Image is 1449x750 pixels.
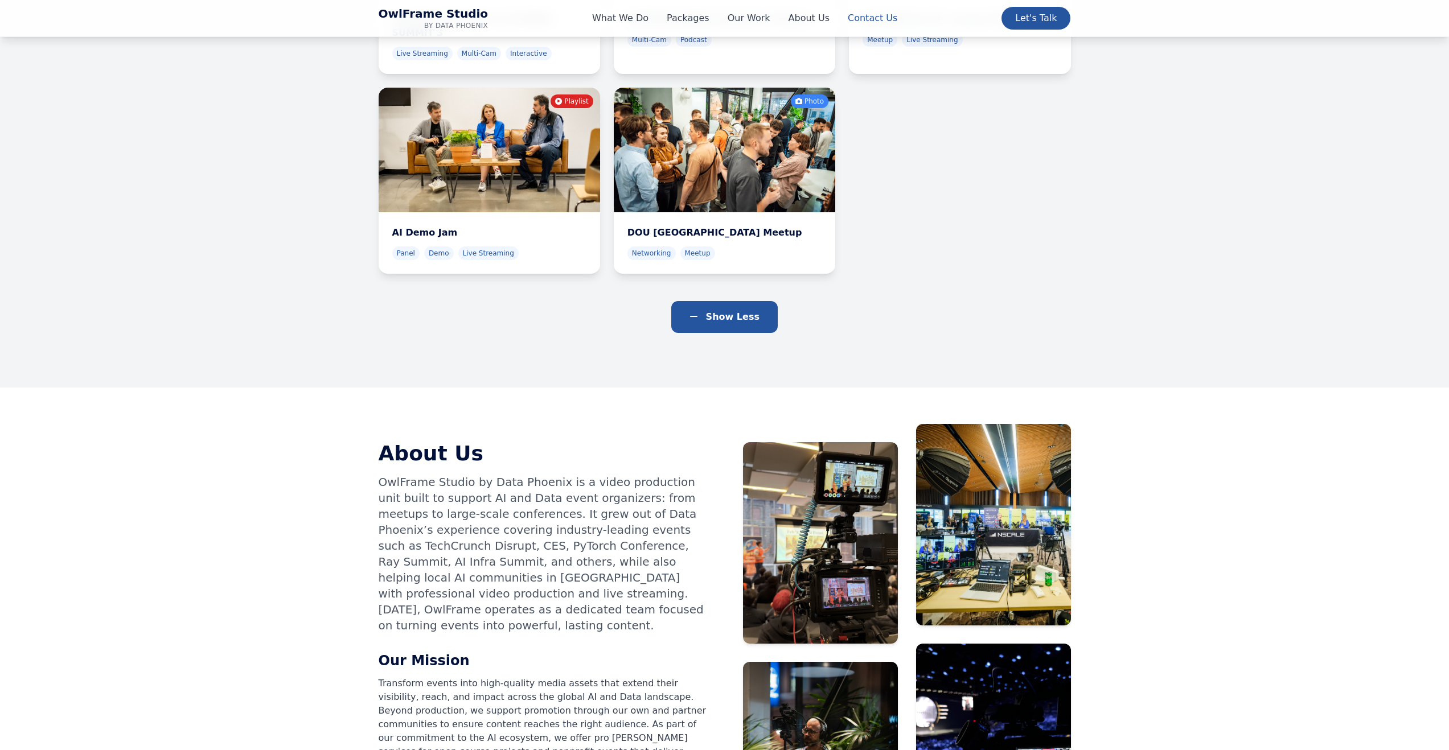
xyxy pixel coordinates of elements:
button: Show Less [671,301,778,333]
a: About Us [789,11,830,25]
a: Packages [667,11,709,25]
span: Meetup [863,33,897,47]
span: Live Streaming [392,47,453,60]
span: Show Less [706,311,760,322]
span: Live Streaming [902,33,962,47]
h3: Our Mission [379,652,707,670]
span: Networking [627,246,676,260]
span: Multi-Cam [627,33,671,47]
span: OwlFrame Studio [379,7,489,21]
span: Panel [392,246,420,260]
span: Meetup [680,246,715,260]
span: Multi-Cam [457,47,501,60]
a: What We Do [592,11,648,25]
h2: About Us [379,442,707,465]
span: Podcast [676,33,712,47]
a: Contact Us [848,11,897,25]
span: by Data Phoenix [379,21,489,30]
p: OwlFrame Studio by Data Phoenix is a video production unit built to support AI and Data event org... [379,474,707,633]
h4: AI Demo Jam [392,226,586,240]
a: OwlFrame Studio Home [379,7,489,30]
img: AI Infra Summit [916,424,1071,625]
a: Let's Talk [1001,7,1070,30]
span: Demo [424,246,454,260]
h4: DOU [GEOGRAPHIC_DATA] Meetup [627,226,822,240]
img: AI Collective [743,442,898,644]
span: Live Streaming [458,246,519,260]
a: Our Work [728,11,770,25]
span: Interactive [506,47,552,60]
